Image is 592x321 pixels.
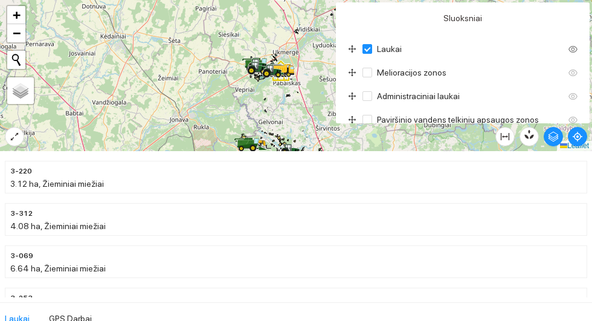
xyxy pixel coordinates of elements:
a: Zoom in [7,6,25,24]
span: eye [568,68,578,77]
span: − [13,25,21,41]
span: Melioracijos zonos [372,66,451,79]
span: 3-253 [10,293,33,304]
span: aim [568,132,587,141]
span: column-width [496,132,514,141]
span: Laukai [372,43,407,56]
span: 3-069 [10,250,33,262]
span: eye [568,92,578,101]
button: Initiate a new search [7,51,25,69]
span: expand-alt [5,132,24,141]
span: Paviršinio vandens telkinių apsaugos zonos [372,114,544,126]
button: column-width [495,127,515,146]
a: Zoom out [7,24,25,42]
button: expand-alt [5,127,24,146]
span: 3-312 [10,208,33,219]
span: 3-220 [10,166,32,177]
span: drag [348,115,362,124]
span: eye [568,45,578,54]
span: Sluoksniai [443,11,482,25]
span: drag [348,92,362,100]
span: 3.12 ha, Žieminiai miežiai [10,179,104,189]
span: 4.08 ha, Žieminiai miežiai [10,221,106,231]
span: + [13,7,21,22]
span: 6.64 ha, Žieminiai miežiai [10,264,106,273]
a: Layers [7,77,34,104]
button: aim [568,127,587,146]
a: Leaflet [560,141,589,150]
span: drag [348,45,362,53]
span: eye [568,115,578,125]
span: Administraciniai laukai [372,90,465,103]
span: drag [348,68,362,77]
